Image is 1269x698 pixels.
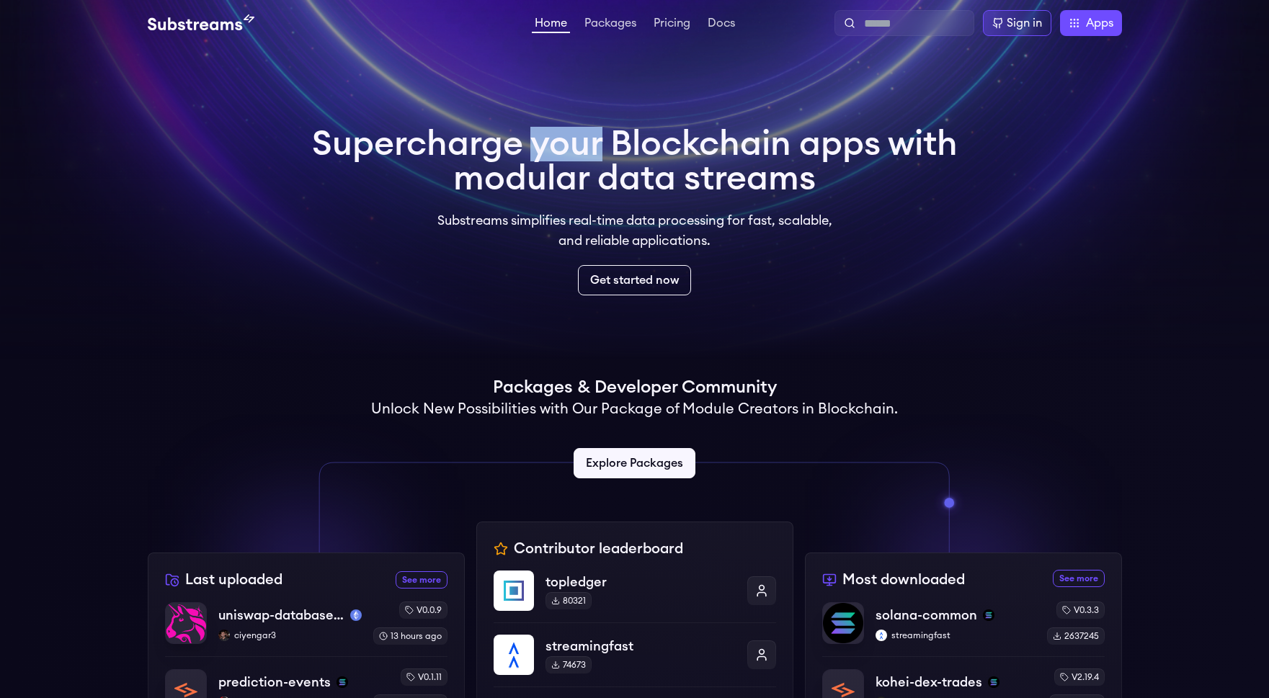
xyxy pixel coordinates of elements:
p: streamingfast [876,630,1036,641]
div: v0.1.11 [401,668,448,686]
img: Substream's logo [148,14,254,32]
a: topledgertopledger80321 [494,571,776,622]
a: Explore Packages [574,448,695,478]
div: v0.0.9 [399,601,448,619]
a: See more recently uploaded packages [396,571,448,589]
img: solana [988,676,999,688]
a: Docs [705,17,738,32]
p: Substreams simplifies real-time data processing for fast, scalable, and reliable applications. [427,210,842,251]
a: uniswap-database-changes-mainnetuniswap-database-changes-mainnetmainnetciyengar3ciyengar3v0.0.913... [165,601,448,656]
img: ciyengar3 [218,630,230,641]
div: 80321 [546,592,592,609]
img: solana [983,609,994,621]
p: topledger [546,572,736,592]
h1: Supercharge your Blockchain apps with modular data streams [312,127,958,196]
a: See more most downloaded packages [1053,570,1105,587]
img: solana [337,676,348,688]
a: Packages [582,17,639,32]
img: solana-common [823,603,863,643]
a: Home [532,17,570,33]
p: uniswap-database-changes-mainnet [218,605,344,625]
div: 2637245 [1047,627,1105,645]
img: streamingfast [876,630,887,641]
div: 74673 [546,656,592,674]
a: Sign in [983,10,1051,36]
img: streamingfast [494,635,534,675]
img: uniswap-database-changes-mainnet [166,603,206,643]
img: topledger [494,571,534,611]
a: solana-commonsolana-commonsolanastreamingfaststreamingfastv0.3.32637245 [822,601,1105,656]
h2: Unlock New Possibilities with Our Package of Module Creators in Blockchain. [371,399,898,419]
div: 13 hours ago [373,627,448,645]
a: streamingfaststreamingfast74673 [494,622,776,686]
p: solana-common [876,605,977,625]
div: v0.3.3 [1056,601,1105,619]
p: ciyengar3 [218,630,362,641]
span: Apps [1086,14,1113,32]
a: Get started now [578,265,691,295]
div: v2.19.4 [1054,668,1105,686]
p: streamingfast [546,636,736,656]
div: Sign in [1007,14,1042,32]
img: mainnet [350,609,362,621]
p: prediction-events [218,672,331,692]
p: kohei-dex-trades [876,672,982,692]
h1: Packages & Developer Community [493,376,777,399]
a: Pricing [651,17,693,32]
